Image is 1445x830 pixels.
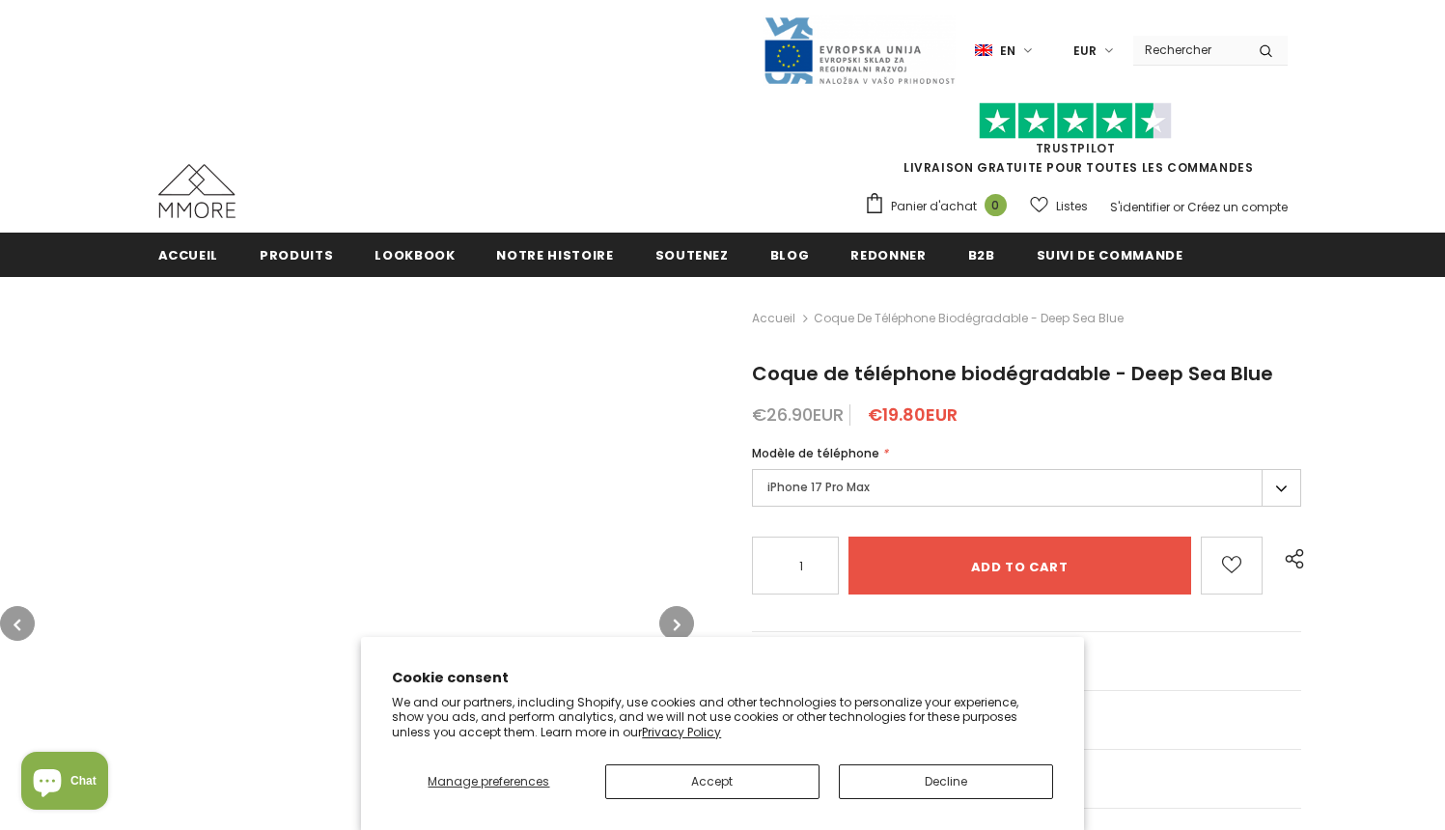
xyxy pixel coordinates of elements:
span: Listes [1056,197,1088,216]
span: Suivi de commande [1037,246,1183,264]
a: Produits [260,233,333,276]
span: Manage preferences [428,773,549,789]
a: Suivi de commande [1037,233,1183,276]
span: Panier d'achat [891,197,977,216]
span: Blog [770,246,810,264]
span: en [1000,41,1015,61]
a: TrustPilot [1036,140,1116,156]
input: Search Site [1133,36,1244,64]
label: iPhone 17 Pro Max [752,469,1302,507]
span: 0 [985,194,1007,216]
inbox-online-store-chat: Shopify online store chat [15,752,114,815]
a: B2B [968,233,995,276]
span: soutenez [655,246,729,264]
button: Accept [605,764,820,799]
span: Modèle de téléphone [752,445,879,461]
span: Notre histoire [496,246,613,264]
p: We and our partners, including Shopify, use cookies and other technologies to personalize your ex... [392,695,1053,740]
span: Accueil [158,246,219,264]
span: Coque de téléphone biodégradable - Deep Sea Blue [814,307,1124,330]
a: Accueil [158,233,219,276]
a: Notre histoire [496,233,613,276]
span: B2B [968,246,995,264]
a: Lookbook [375,233,455,276]
button: Decline [839,764,1053,799]
a: Les questions générales [752,632,1302,690]
img: Cas MMORE [158,164,236,218]
span: LIVRAISON GRATUITE POUR TOUTES LES COMMANDES [864,111,1288,176]
input: Add to cart [848,537,1191,595]
a: Redonner [850,233,926,276]
a: Accueil [752,307,795,330]
a: Listes [1030,189,1088,223]
img: i-lang-1.png [975,42,992,59]
a: Javni Razpis [763,41,956,58]
span: €26.90EUR [752,402,844,427]
span: Redonner [850,246,926,264]
img: Javni Razpis [763,15,956,86]
span: EUR [1073,41,1097,61]
span: €19.80EUR [868,402,958,427]
a: soutenez [655,233,729,276]
a: Privacy Policy [642,724,721,740]
h2: Cookie consent [392,668,1053,688]
a: Créez un compte [1187,199,1288,215]
a: Blog [770,233,810,276]
span: or [1173,199,1184,215]
span: Coque de téléphone biodégradable - Deep Sea Blue [752,360,1273,387]
img: Faites confiance aux étoiles pilotes [979,102,1172,140]
a: S'identifier [1110,199,1170,215]
span: Lookbook [375,246,455,264]
a: Panier d'achat 0 [864,192,1016,221]
button: Manage preferences [392,764,585,799]
span: Produits [260,246,333,264]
